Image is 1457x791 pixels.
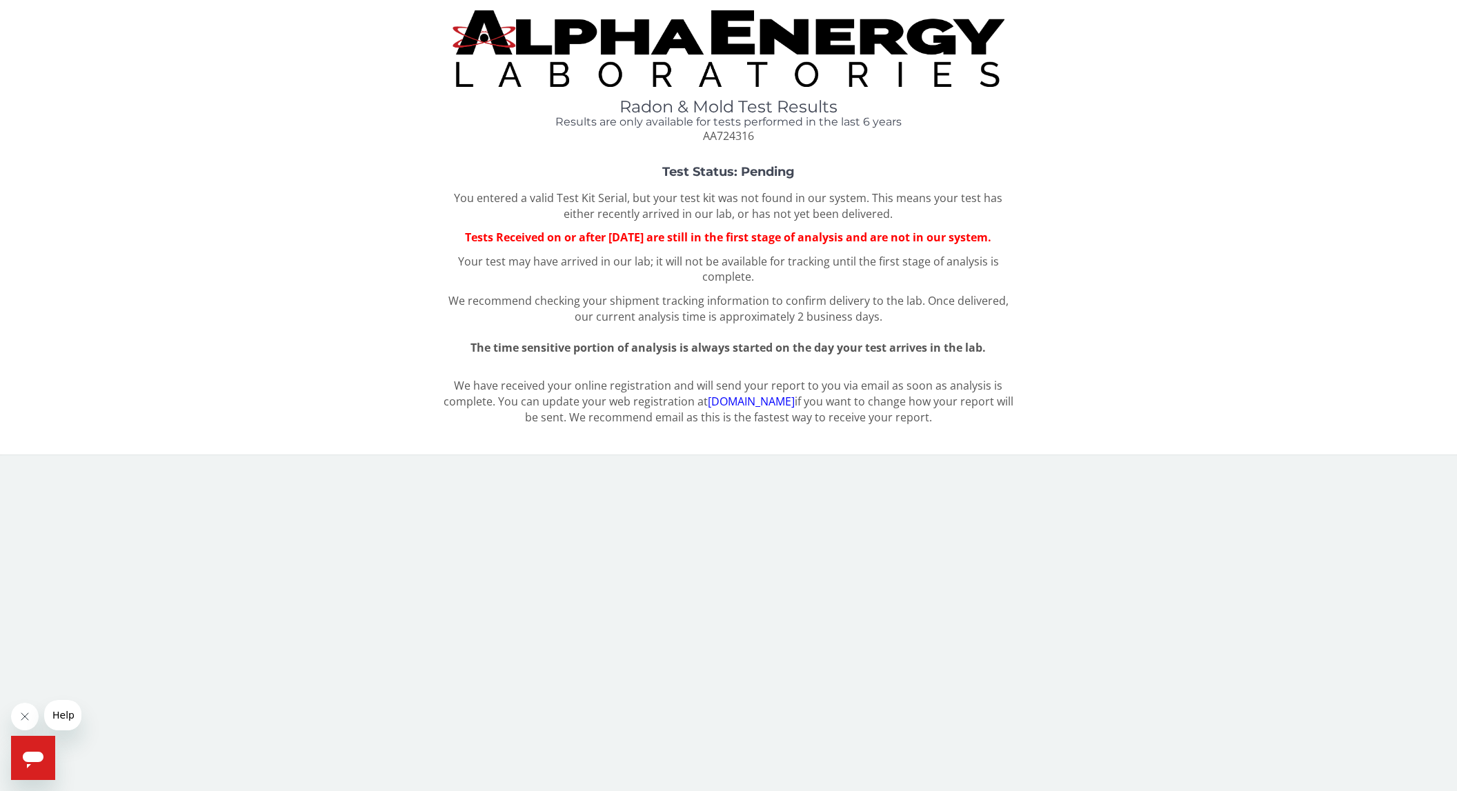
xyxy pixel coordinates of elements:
iframe: Button to launch messaging window [11,736,55,780]
h1: Radon & Mold Test Results [442,98,1016,116]
h4: Results are only available for tests performed in the last 6 years [442,116,1016,128]
iframe: Message from company [44,700,81,730]
span: AA724316 [703,128,754,143]
span: Once delivered, our current analysis time is approximately 2 business days. [575,293,1009,324]
span: Tests Received on or after [DATE] are still in the first stage of analysis and are not in our sys... [465,230,991,245]
strong: Test Status: Pending [662,164,795,179]
iframe: Close message [11,703,39,730]
span: We recommend checking your shipment tracking information to confirm delivery to the lab. [448,293,925,308]
p: Your test may have arrived in our lab; it will not be available for tracking until the first stag... [442,254,1016,286]
a: [DOMAIN_NAME] [708,394,795,409]
p: You entered a valid Test Kit Serial, but your test kit was not found in our system. This means yo... [442,190,1016,222]
img: TightCrop.jpg [453,10,1004,87]
p: We have received your online registration and will send your report to you via email as soon as a... [442,378,1016,425]
span: The time sensitive portion of analysis is always started on the day your test arrives in the lab. [470,340,986,355]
